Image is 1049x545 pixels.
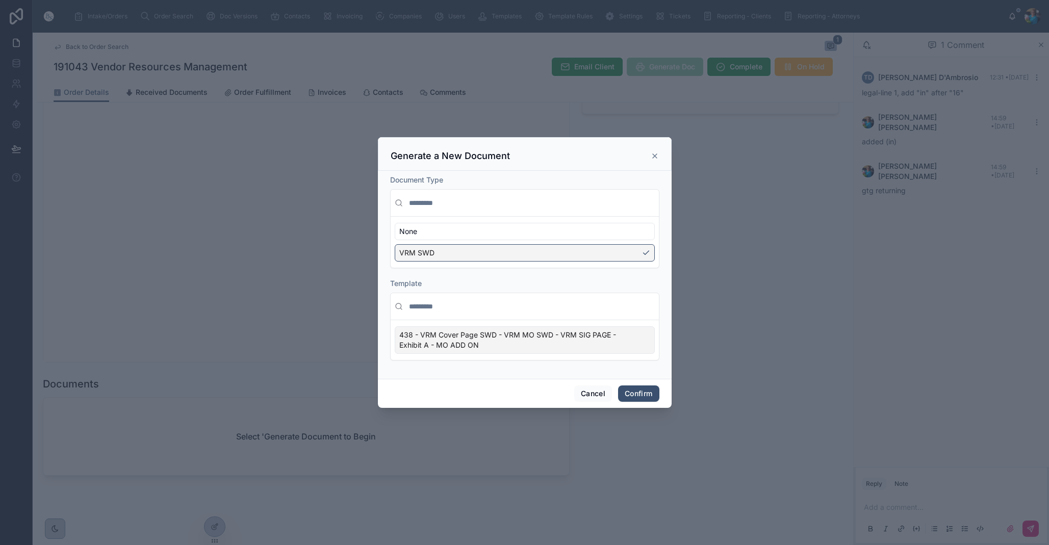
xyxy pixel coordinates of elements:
[390,279,422,288] span: Template
[399,248,434,258] span: VRM SWD
[395,223,655,240] div: None
[390,175,443,184] span: Document Type
[618,385,659,402] button: Confirm
[391,217,659,268] div: Suggestions
[399,330,638,350] span: 438 - VRM Cover Page SWD - VRM MO SWD - VRM SIG PAGE - Exhibit A - MO ADD ON
[391,320,659,360] div: Suggestions
[574,385,612,402] button: Cancel
[391,150,510,162] h3: Generate a New Document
